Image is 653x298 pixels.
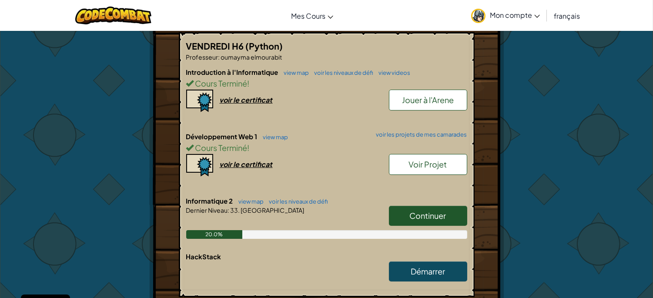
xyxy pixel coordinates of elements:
span: Développement Web 1 [186,132,259,141]
a: français [549,4,584,27]
span: Mon compte [490,10,540,20]
div: voir le certificat [220,160,273,169]
span: Introduction à l'Informatique [186,68,280,76]
span: : [218,53,220,61]
a: voir les niveaux de défi [310,69,374,76]
span: Dernier Niveau [186,206,228,214]
span: Voir Projet [409,159,447,169]
a: Démarrer [389,261,467,281]
span: : [228,206,230,214]
img: certificate-icon.png [186,90,213,112]
span: Mes Cours [291,11,325,20]
a: view map [234,198,264,205]
span: Cours Terminé [194,78,248,88]
span: oumayma elmourabit [220,53,282,61]
span: ! [248,78,250,88]
a: view map [280,69,309,76]
img: CodeCombat logo [75,7,151,24]
span: français [554,11,580,20]
a: voir les projets de mes camarades [372,132,467,137]
a: view videos [375,69,411,76]
a: view map [259,134,288,141]
span: Démarrer [411,266,445,276]
a: Mon compte [467,2,544,29]
span: Continuer [410,211,446,221]
span: ! [248,143,250,153]
span: VENDREDI H6 [186,40,246,51]
div: 20.0% [186,230,242,239]
a: voir le certificat [186,95,273,104]
span: [GEOGRAPHIC_DATA] [240,206,305,214]
span: Cours Terminé [194,143,248,153]
a: voir le certificat [186,160,273,169]
img: certificate-icon.png [186,154,213,177]
span: Professeur [186,53,218,61]
div: voir le certificat [220,95,273,104]
a: Mes Cours [287,4,338,27]
span: Jouer à l'Arene [402,95,454,105]
img: avatar [471,9,486,23]
span: HackStack [186,252,221,261]
span: (Python) [246,40,283,51]
a: voir les niveaux de défi [265,198,328,205]
span: Informatique 2 [186,197,234,205]
span: 33. [230,206,240,214]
